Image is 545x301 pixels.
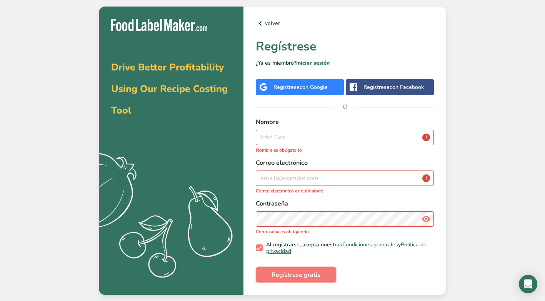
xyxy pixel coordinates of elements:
[300,84,328,91] span: con Google
[256,267,336,283] button: Regístrese gratis
[333,95,357,119] span: O
[266,241,427,255] a: Política de privacidad
[519,275,537,293] div: Open Intercom Messenger
[256,187,434,194] p: Correo electrónico es obligatorio
[111,19,207,32] img: Food Label Maker
[256,171,434,186] input: email@example.com
[256,117,434,127] label: Nombre
[256,228,434,235] p: Contraseña es obligatorio
[111,61,228,117] span: Drive Better Profitability Using Our Recipe Costing Tool
[256,19,434,28] a: volver
[256,158,434,167] label: Correo electrónico
[256,199,434,208] label: Contraseña
[272,270,320,279] span: Regístrese gratis
[256,59,434,67] p: ¿Ya es miembro?
[256,130,434,145] input: John Doe
[363,83,424,91] div: Regístrese
[256,147,434,154] p: Nombre es obligatorio
[256,37,434,56] h1: Regístrese
[390,84,424,91] span: con Facebook
[342,241,398,248] a: Condiciones generales
[273,83,328,91] div: Regístrese
[263,241,431,255] span: Al registrarse, acepta nuestras y
[296,59,330,67] a: Iniciar sesión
